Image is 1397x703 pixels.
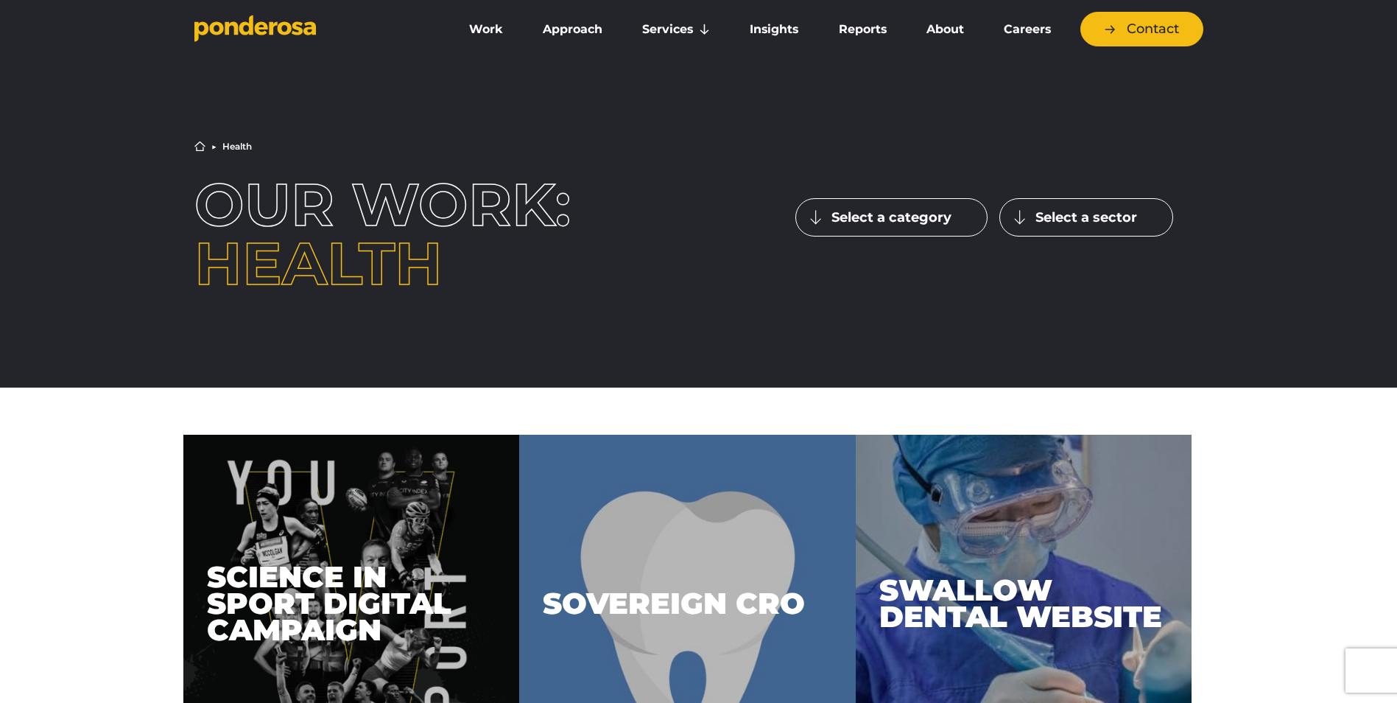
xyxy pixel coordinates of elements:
button: Select a category [795,198,988,237]
span: Health [194,228,443,299]
a: Work [452,14,520,45]
a: Go to homepage [194,15,430,44]
a: Reports [822,14,904,45]
a: Approach [526,14,619,45]
a: About [909,14,981,45]
h1: Our work: [194,175,602,293]
a: Contact [1080,12,1203,46]
a: Careers [987,14,1068,45]
li: Health [222,142,252,151]
a: Insights [733,14,815,45]
a: Home [194,141,205,152]
button: Select a sector [999,198,1173,237]
a: Services [625,14,727,45]
li: ▶︎ [211,142,217,151]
